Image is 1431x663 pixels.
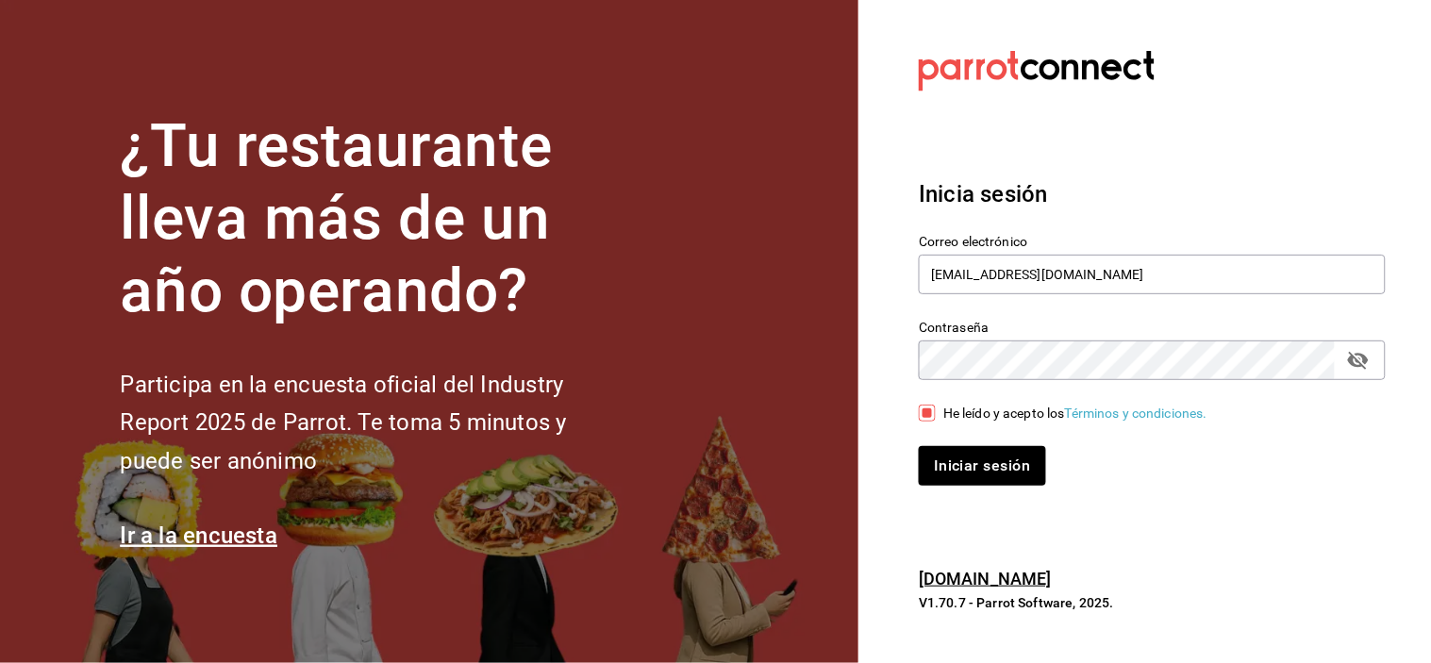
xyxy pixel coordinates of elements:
a: Ir a la encuesta [120,522,277,549]
a: [DOMAIN_NAME] [919,569,1052,588]
p: V1.70.7 - Parrot Software, 2025. [919,593,1386,612]
h1: ¿Tu restaurante lleva más de un año operando? [120,110,629,327]
div: He leído y acepto los [943,404,1207,423]
input: Ingresa tu correo electrónico [919,255,1386,294]
label: Correo electrónico [919,236,1386,249]
button: passwordField [1342,344,1374,376]
h3: Inicia sesión [919,177,1386,211]
label: Contraseña [919,322,1386,335]
h2: Participa en la encuesta oficial del Industry Report 2025 de Parrot. Te toma 5 minutos y puede se... [120,366,629,481]
a: Términos y condiciones. [1065,406,1207,421]
button: Iniciar sesión [919,446,1045,486]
